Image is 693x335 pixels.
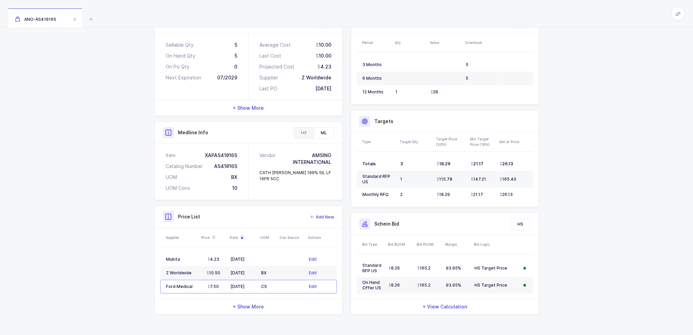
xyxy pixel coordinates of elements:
[471,177,486,182] span: 147.21
[155,101,342,116] div: + Show More
[302,74,331,81] div: Z Worldwide
[417,242,441,247] div: Bid PUOM
[474,265,517,271] div: HS Target Price
[362,174,390,184] span: Standard RFP US
[166,185,190,192] div: UOM Conv
[309,270,317,276] button: Edit
[470,136,495,147] div: Min Target Price (19%)
[362,192,389,197] span: Monthly RFQ
[15,17,56,22] span: ANO-AS41016S
[362,40,391,45] div: Period
[423,303,467,310] span: + View Calculation
[437,177,452,182] span: 115.78
[230,270,256,276] div: [DATE]
[431,89,438,95] span: 28
[178,129,208,136] h3: Medline Info
[316,214,334,220] span: Add New
[437,192,450,197] span: 18.29
[208,257,219,262] span: 4.23
[500,161,513,167] span: 26.13
[471,161,483,167] span: 21.17
[166,74,201,81] div: Next Expiration
[278,152,331,166] div: AMSINO INTERNATIONAL
[465,40,496,45] div: Overstock
[446,283,461,288] span: 93.95%
[294,127,314,138] div: HS
[362,89,390,95] div: 12 Months
[259,52,281,59] div: Last Cost
[466,62,495,67] div: 5
[400,192,403,197] span: 2
[166,174,177,181] div: UOM
[417,283,431,288] span: 165.2
[309,256,317,263] button: Edit
[466,76,495,81] div: 5
[230,257,256,262] div: [DATE]
[259,170,331,182] div: CATH [PERSON_NAME] 100% SIL LF 16FR 5CC
[417,265,431,271] span: 165.2
[499,139,531,144] div: Sell at Price
[234,63,237,70] div: 0
[261,284,275,289] div: CS
[155,299,342,314] div: + Show More
[436,136,466,147] div: Target Price (30%)
[474,242,517,247] div: Bid Logic
[395,89,397,94] span: 1
[280,235,304,240] div: Can Source
[474,283,517,288] div: HS Target Price
[314,127,334,138] div: ML
[315,85,331,92] div: [DATE]
[310,214,334,220] button: Add New
[445,242,470,247] div: Margin
[362,139,395,144] div: Type
[362,263,383,274] div: Standard RFP US
[389,283,400,288] span: 8.26
[233,105,264,111] span: + Show More
[207,270,220,276] span: 10.50
[309,283,317,290] button: Edit
[231,174,237,181] div: BX
[230,232,256,243] div: Date
[316,42,331,48] div: 10.00
[235,52,237,59] div: 5
[178,213,200,220] h3: Price List
[500,177,516,182] span: 165.40
[166,284,196,289] div: Ford Medical
[400,161,403,166] span: 3
[389,265,400,271] span: 8.26
[388,242,412,247] div: Bid BUOM
[437,161,450,167] span: 18.29
[233,303,264,310] span: + Show More
[260,235,275,240] div: UOM
[259,152,278,166] div: Vendor
[259,74,278,81] div: Supplier
[166,52,195,59] div: On Hand Qty
[235,42,237,48] div: 5
[259,85,277,92] div: Last PO
[374,118,393,125] h3: Targets
[362,62,390,67] div: 3 Months
[351,299,539,314] div: + View Calculation
[362,161,376,166] span: Totals
[400,177,402,182] span: 1
[201,232,226,243] div: Price
[308,235,335,240] div: Actions
[395,40,426,45] div: Qty
[316,52,331,59] div: 10.00
[362,76,390,81] div: 6 Months
[259,63,295,70] div: Projected Cost
[166,270,196,276] div: Z Worldwide
[374,220,399,227] h3: Schein Bid
[471,192,483,197] span: 21.17
[500,192,513,197] span: 26.13
[166,257,196,262] div: Mukita
[261,270,275,276] div: BX
[166,63,190,70] div: On Po Qty
[166,235,197,240] div: Supplier
[446,265,461,271] span: 93.95%
[259,42,291,48] div: Average Cost
[166,42,194,48] div: Sellable Qty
